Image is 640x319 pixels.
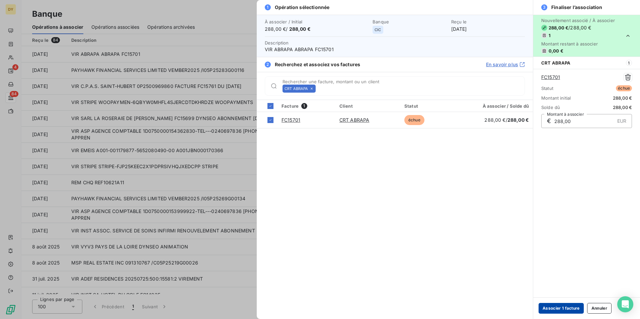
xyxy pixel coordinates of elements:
span: Banque [373,19,447,24]
span: CRT ABRAPA [541,60,571,66]
input: placeholder [318,85,525,92]
span: / 288,00 € [568,24,591,31]
span: 3 [541,4,547,10]
div: Open Intercom Messenger [617,296,633,312]
span: Nouvellement associé / À associer [541,18,615,23]
span: 288,00 € [613,105,632,110]
span: 1 [626,60,632,66]
span: 0,00 € [549,48,563,54]
span: échue [404,115,424,125]
span: VIR ABRAPA ABRAPA FC15701 [265,46,525,53]
span: échue [616,85,632,91]
div: À associer / Solde dû [461,103,529,109]
span: 288,00 € / [265,26,369,32]
span: Reçu le [451,19,525,24]
a: CRT ABRAPA [339,117,370,123]
span: 1 [265,4,271,10]
span: Montant initial [541,95,571,101]
span: 1 [549,33,551,38]
span: 288,00 € / [484,117,529,123]
div: Facture [282,103,331,109]
span: CRT ABRAPA [285,87,308,91]
div: [DATE] [451,19,525,32]
a: FC15701 [541,74,560,81]
a: FC15701 [282,117,300,123]
button: Annuler [587,303,612,314]
span: CIC [375,28,381,32]
span: 288,00 € [507,117,529,123]
span: Statut [541,86,553,91]
span: 288,00 € [289,26,311,32]
button: Associer 1 facture [539,303,584,314]
span: 288,00 € [549,25,568,30]
a: En savoir plus [486,61,525,68]
div: Client [339,103,396,109]
span: Solde dû [541,105,560,110]
span: À associer / Initial [265,19,369,24]
span: Montant restant à associer [541,41,615,46]
span: Description [265,40,289,45]
span: Finaliser l’association [551,4,602,11]
span: Opération sélectionnée [275,4,329,11]
span: 288,00 € [613,95,632,101]
span: 1 [301,103,307,109]
div: Statut [404,103,453,109]
span: Recherchez et associez vos factures [275,61,360,68]
span: 2 [265,62,271,68]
